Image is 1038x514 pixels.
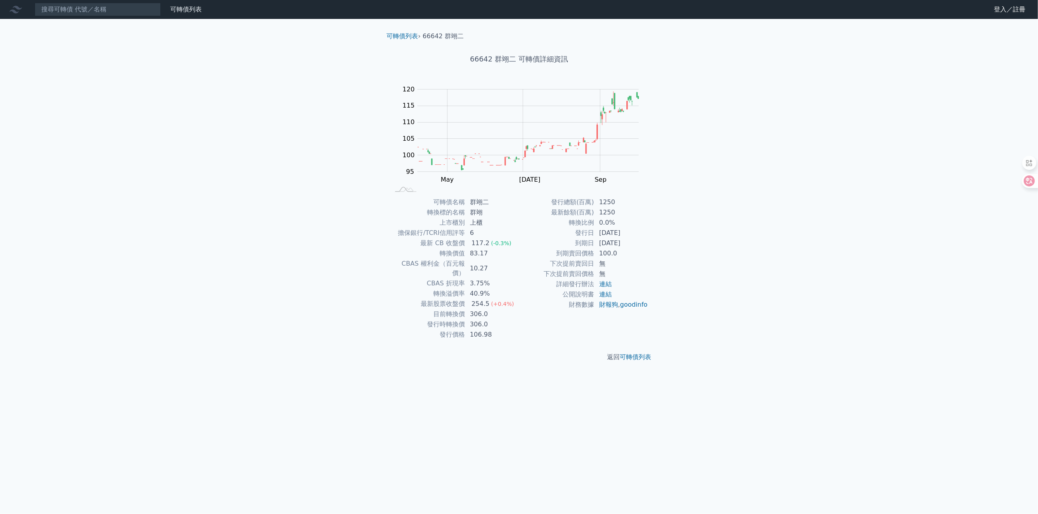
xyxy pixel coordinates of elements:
td: 10.27 [465,259,519,278]
td: 1250 [594,207,648,218]
p: 返回 [381,352,658,362]
td: CBAS 權利金（百元報價） [390,259,465,278]
td: 發行日 [519,228,594,238]
td: 發行總額(百萬) [519,197,594,207]
td: 6 [465,228,519,238]
span: (+0.4%) [491,301,514,307]
td: 最新 CB 收盤價 [390,238,465,248]
td: 詳細發行辦法 [519,279,594,289]
td: 轉換比例 [519,218,594,228]
div: 254.5 [470,299,491,309]
li: 66642 群翊二 [423,32,464,41]
td: [DATE] [594,238,648,248]
td: 公開說明書 [519,289,594,300]
div: 117.2 [470,238,491,248]
a: 連結 [599,280,612,288]
a: 連結 [599,291,612,298]
tspan: 120 [403,86,415,93]
td: 無 [594,269,648,279]
td: 轉換溢價率 [390,289,465,299]
td: 擔保銀行/TCRI信用評等 [390,228,465,238]
tspan: [DATE] [519,176,540,183]
td: 群翊二 [465,197,519,207]
td: 83.17 [465,248,519,259]
td: 306.0 [465,309,519,319]
td: 上櫃 [465,218,519,228]
a: 財報狗 [599,301,618,308]
td: 100.0 [594,248,648,259]
a: 可轉債列表 [620,353,652,361]
li: › [387,32,421,41]
td: 群翊 [465,207,519,218]
td: 到期賣回價格 [519,248,594,259]
td: 下次提前賣回價格 [519,269,594,279]
a: goodinfo [620,301,648,308]
td: 1250 [594,197,648,207]
tspan: 105 [403,135,415,142]
input: 搜尋可轉債 代號／名稱 [35,3,161,16]
tspan: May [441,176,454,183]
td: [DATE] [594,228,648,238]
td: 可轉債名稱 [390,197,465,207]
tspan: 115 [403,102,415,109]
td: 0.0% [594,218,648,228]
td: 到期日 [519,238,594,248]
tspan: Sep [595,176,607,183]
td: 最新餘額(百萬) [519,207,594,218]
a: 可轉債列表 [170,6,202,13]
td: 目前轉換價 [390,309,465,319]
h1: 66642 群翊二 可轉債詳細資訊 [381,54,658,65]
td: 轉換標的名稱 [390,207,465,218]
tspan: 100 [403,151,415,159]
td: 306.0 [465,319,519,330]
td: 下次提前賣回日 [519,259,594,269]
td: 3.75% [465,278,519,289]
td: 發行價格 [390,330,465,340]
a: 登入／註冊 [988,3,1032,16]
span: (-0.3%) [491,240,512,246]
a: 可轉債列表 [387,32,418,40]
td: 財務數據 [519,300,594,310]
td: 40.9% [465,289,519,299]
td: 發行時轉換價 [390,319,465,330]
td: 轉換價值 [390,248,465,259]
td: 無 [594,259,648,269]
tspan: 110 [403,118,415,126]
td: CBAS 折現率 [390,278,465,289]
td: , [594,300,648,310]
g: Chart [399,86,651,200]
td: 上市櫃別 [390,218,465,228]
td: 最新股票收盤價 [390,299,465,309]
tspan: 95 [406,168,414,175]
td: 106.98 [465,330,519,340]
